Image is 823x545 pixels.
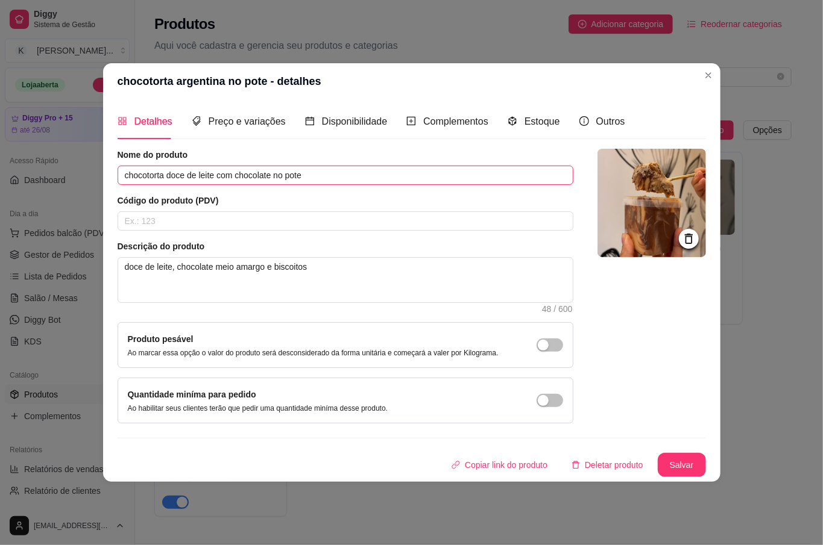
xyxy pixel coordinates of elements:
article: Nome do produto [118,149,573,161]
article: Descrição do produto [118,240,573,252]
button: Close [699,66,718,85]
textarea: doce de leite, chocolate meio amargo e biscoitos [118,258,573,302]
span: delete [572,461,580,469]
label: Produto pesável [128,334,194,344]
button: Salvar [658,453,706,477]
span: Outros [596,116,625,126]
header: chocotorta argentina no pote - detalhes [103,63,721,99]
span: appstore [118,116,127,126]
span: info-circle [579,116,589,126]
span: plus-square [406,116,416,126]
img: logo da loja [598,149,706,257]
span: Preço e variações [209,116,286,126]
span: Detalhes [134,116,172,126]
article: Código do produto (PDV) [118,195,573,207]
span: Disponibilidade [322,116,388,126]
span: tags [192,116,201,126]
span: Estoque [525,116,560,126]
p: Ao marcar essa opção o valor do produto será desconsiderado da forma unitária e começará a valer ... [128,348,499,358]
input: Ex.: Hamburguer de costela [118,166,573,185]
span: code-sandbox [508,116,517,126]
button: deleteDeletar produto [562,453,653,477]
input: Ex.: 123 [118,211,573,231]
label: Quantidade miníma para pedido [128,390,256,399]
button: Copiar link do produto [442,453,557,477]
p: Ao habilitar seus clientes terão que pedir uma quantidade miníma desse produto. [128,403,388,413]
span: Complementos [423,116,488,126]
span: calendar [305,116,315,126]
